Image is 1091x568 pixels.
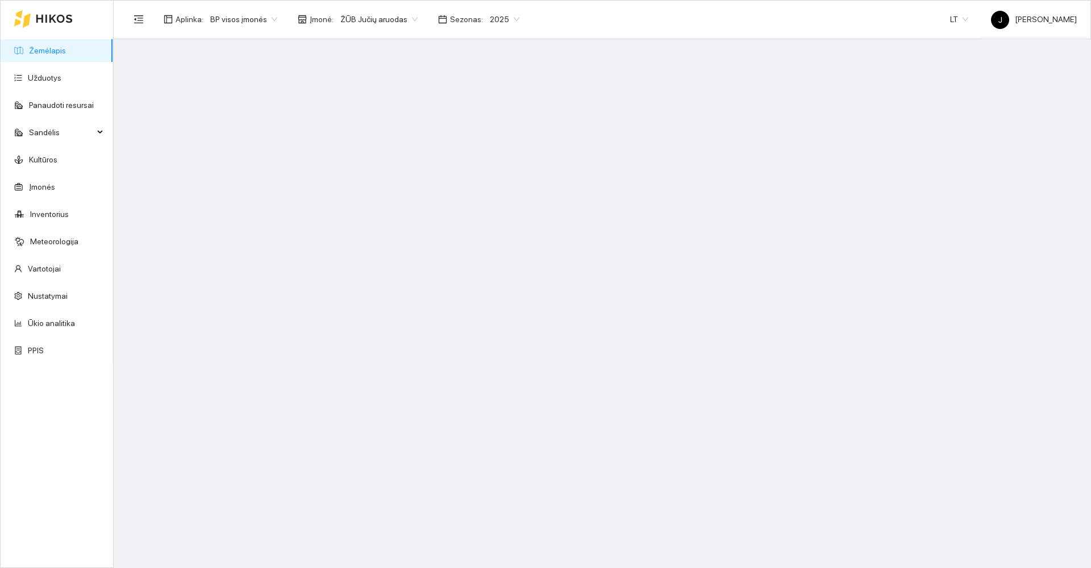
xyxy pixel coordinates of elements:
[134,14,144,24] span: menu-fold
[28,291,68,300] a: Nustatymai
[991,15,1077,24] span: [PERSON_NAME]
[310,13,334,26] span: Įmonė :
[127,8,150,31] button: menu-fold
[29,46,66,55] a: Žemėlapis
[950,11,968,28] span: LT
[998,11,1002,29] span: J
[29,101,94,110] a: Panaudoti resursai
[298,15,307,24] span: shop
[30,237,78,246] a: Meteorologija
[164,15,173,24] span: layout
[210,11,277,28] span: BP visos įmonės
[28,346,44,355] a: PPIS
[28,319,75,328] a: Ūkio analitika
[340,11,418,28] span: ŽŪB Jučių aruodas
[450,13,483,26] span: Sezonas :
[28,73,61,82] a: Užduotys
[176,13,203,26] span: Aplinka :
[30,210,69,219] a: Inventorius
[29,182,55,191] a: Įmonės
[28,264,61,273] a: Vartotojai
[29,155,57,164] a: Kultūros
[438,15,447,24] span: calendar
[490,11,519,28] span: 2025
[29,121,94,144] span: Sandėlis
